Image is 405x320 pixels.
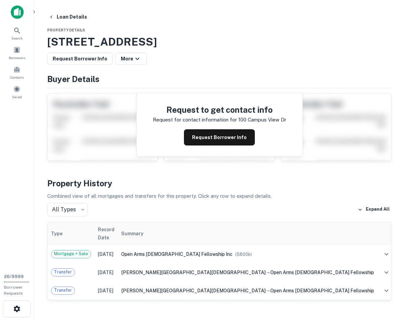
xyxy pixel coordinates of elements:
[2,24,32,42] a: Search
[51,269,75,275] span: Transfer
[94,263,118,282] td: [DATE]
[11,35,23,41] span: Search
[47,34,391,50] h3: [STREET_ADDRESS]
[46,11,90,23] button: Loan Details
[4,274,24,279] span: 26 / 9999
[270,288,374,293] span: open arms [DEMOGRAPHIC_DATA] fellowship
[94,245,118,263] td: [DATE]
[9,55,25,60] span: Borrowers
[10,75,24,80] span: Contacts
[4,285,23,296] span: Borrower Requests
[51,287,75,294] span: Transfer
[121,287,374,294] div: →
[371,244,405,277] iframe: Chat Widget
[121,251,233,257] span: open arms [DEMOGRAPHIC_DATA] fellowship inc
[94,282,118,300] td: [DATE]
[47,73,391,85] h4: Buyer Details
[47,28,85,32] span: Property Details
[121,269,374,276] div: →
[47,203,88,216] div: All Types
[184,129,255,145] button: Request Borrower Info
[118,222,377,245] th: Summary
[2,44,32,62] a: Borrowers
[381,285,392,296] button: expand row
[47,177,391,189] h4: Property History
[47,53,113,65] button: Request Borrower Info
[121,270,266,275] span: [PERSON_NAME][GEOGRAPHIC_DATA][DEMOGRAPHIC_DATA]
[121,288,266,293] span: [PERSON_NAME][GEOGRAPHIC_DATA][DEMOGRAPHIC_DATA]
[51,250,91,257] span: Mortgage + Sale
[235,252,252,257] span: ($ 800k )
[48,222,94,245] th: Type
[153,104,286,116] h4: Request to get contact info
[2,63,32,81] a: Contacts
[94,222,118,245] th: Record Date
[153,116,237,124] p: Request for contact information for
[11,5,24,19] img: capitalize-icon.png
[12,94,22,100] span: Saved
[115,53,147,65] button: More
[47,192,391,200] p: Combined view of all mortgages and transfers for this property. Click any row to expand details.
[238,116,286,124] p: 100 campus view dr
[270,270,374,275] span: open arms [DEMOGRAPHIC_DATA] fellowship
[2,83,32,101] a: Saved
[356,205,391,215] button: Expand All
